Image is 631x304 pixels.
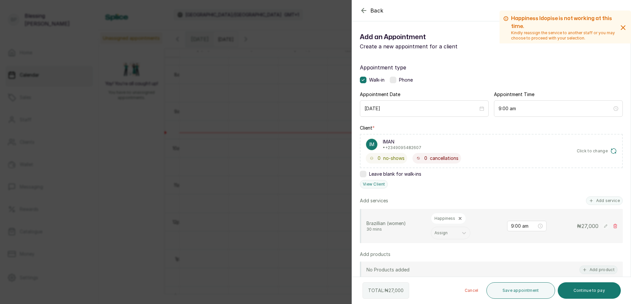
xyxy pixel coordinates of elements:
[430,155,458,162] span: cancellations
[586,196,623,205] button: Add service
[369,171,421,177] span: Leave blank for walk-ins
[499,105,612,112] input: Select time
[383,139,421,145] p: IMAN
[511,30,617,41] p: Kindly reassign the service to another staff or you may choose to proceed with your selection.
[486,282,555,299] button: Save appointment
[399,77,413,83] span: Phone
[459,282,484,299] button: Cancel
[378,155,381,162] span: 0
[364,105,478,112] input: Select date
[360,91,400,98] label: Appointment Date
[581,223,598,229] span: 27,000
[577,222,598,230] p: ₦
[511,222,537,230] input: Select time
[434,216,455,221] p: Happiness
[366,220,426,227] p: Brazillian (women)
[370,7,384,14] span: Back
[360,32,491,42] h1: Add an Appointment
[369,77,385,83] span: Walk-in
[511,14,617,30] h2: Happiness Idopise is not working at this time.
[360,251,390,258] p: Add products
[577,148,617,154] button: Click to change
[388,288,404,293] span: 27,000
[360,125,375,131] label: Client
[366,266,409,273] p: No Products added
[577,148,608,154] span: Click to change
[424,155,427,162] span: 0
[558,282,621,299] button: Continue to pay
[383,145,421,150] p: • +234 9095482607
[360,63,623,71] label: Appointment type
[369,141,374,148] p: IM
[579,266,618,274] button: Add product
[360,7,384,14] button: Back
[360,42,491,50] p: Create a new appointment for a client
[360,180,388,189] button: View Client
[360,197,388,204] p: Add services
[383,155,405,162] span: no-shows
[494,91,534,98] label: Appointment Time
[366,227,426,232] p: 30 mins
[368,287,404,294] p: TOTAL: ₦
